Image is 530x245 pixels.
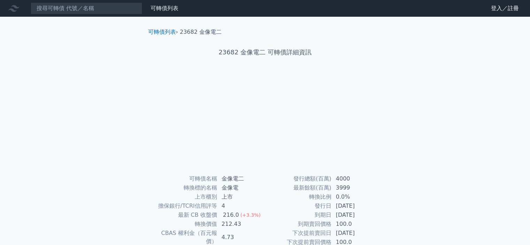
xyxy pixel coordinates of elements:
[332,174,379,183] td: 4000
[265,220,332,229] td: 到期賣回價格
[485,3,524,14] a: 登入／註冊
[151,192,217,201] td: 上市櫃別
[332,229,379,238] td: [DATE]
[265,183,332,192] td: 最新餘額(百萬)
[265,192,332,201] td: 轉換比例
[151,210,217,220] td: 最新 CB 收盤價
[151,174,217,183] td: 可轉債名稱
[332,192,379,201] td: 0.0%
[151,183,217,192] td: 轉換標的名稱
[265,174,332,183] td: 發行總額(百萬)
[217,183,265,192] td: 金像電
[332,183,379,192] td: 3999
[148,29,176,35] a: 可轉債列表
[217,192,265,201] td: 上市
[240,212,261,218] span: (+3.3%)
[332,220,379,229] td: 100.0
[265,201,332,210] td: 發行日
[222,211,240,219] div: 216.0
[265,210,332,220] td: 到期日
[151,220,217,229] td: 轉換價值
[151,5,178,12] a: 可轉債列表
[217,201,265,210] td: 4
[265,229,332,238] td: 下次提前賣回日
[148,28,178,36] li: ›
[180,28,222,36] li: 23682 金像電二
[332,201,379,210] td: [DATE]
[217,174,265,183] td: 金像電二
[151,201,217,210] td: 擔保銀行/TCRI信用評等
[217,220,265,229] td: 212.43
[332,210,379,220] td: [DATE]
[31,2,142,14] input: 搜尋可轉債 代號／名稱
[143,47,388,57] h1: 23682 金像電二 可轉債詳細資訊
